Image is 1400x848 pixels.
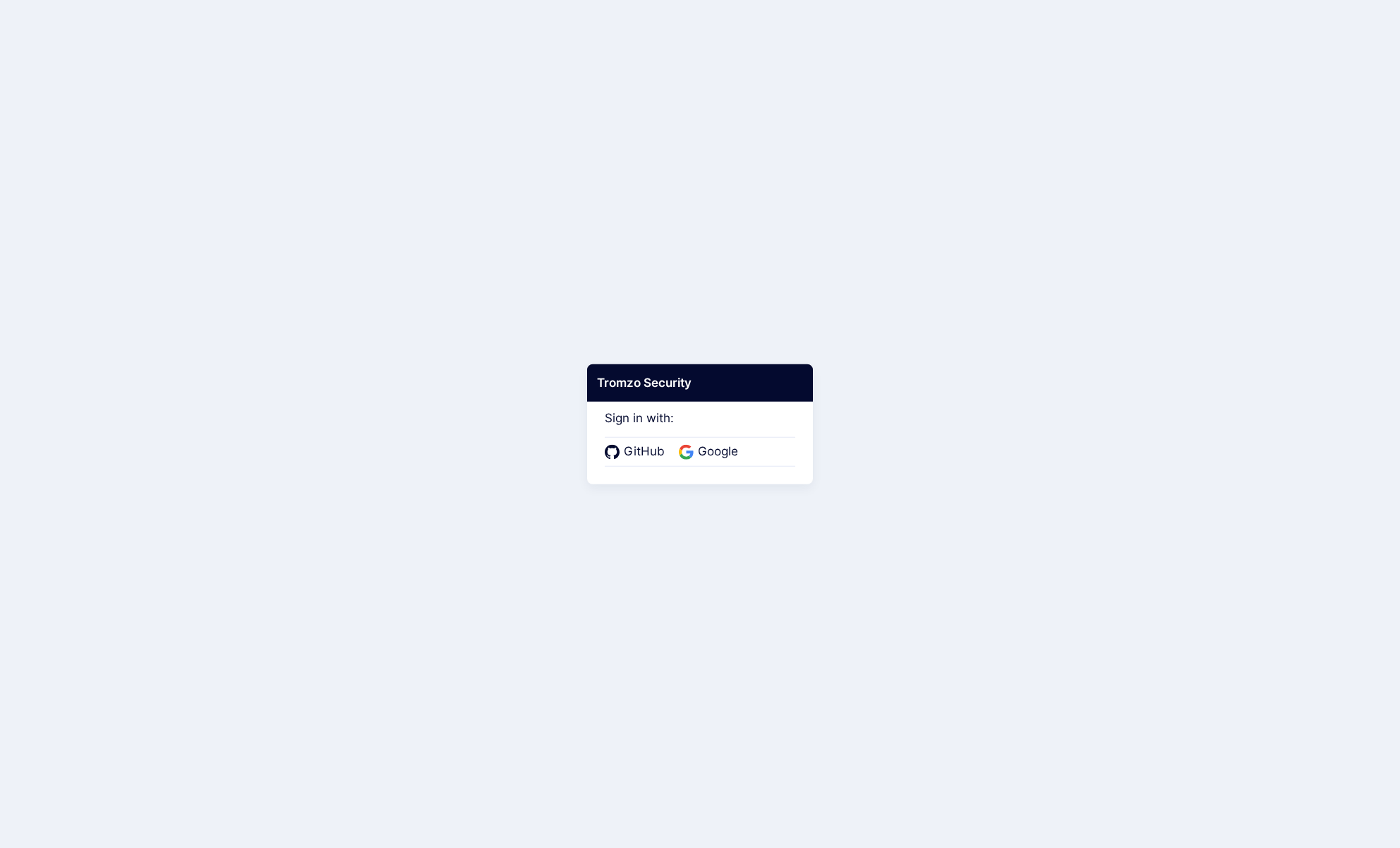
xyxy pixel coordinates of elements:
div: Tromzo Security [587,364,813,402]
span: Google [694,443,742,461]
span: GitHub [620,443,669,461]
a: Google [679,443,742,461]
div: Sign in with: [605,391,795,466]
a: GitHub [605,443,669,461]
